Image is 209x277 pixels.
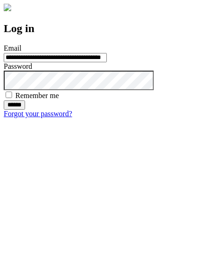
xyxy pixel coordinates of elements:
[4,22,205,35] h2: Log in
[4,62,32,70] label: Password
[4,4,11,11] img: logo-4e3dc11c47720685a147b03b5a06dd966a58ff35d612b21f08c02c0306f2b779.png
[4,44,21,52] label: Email
[15,92,59,99] label: Remember me
[4,110,72,118] a: Forgot your password?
